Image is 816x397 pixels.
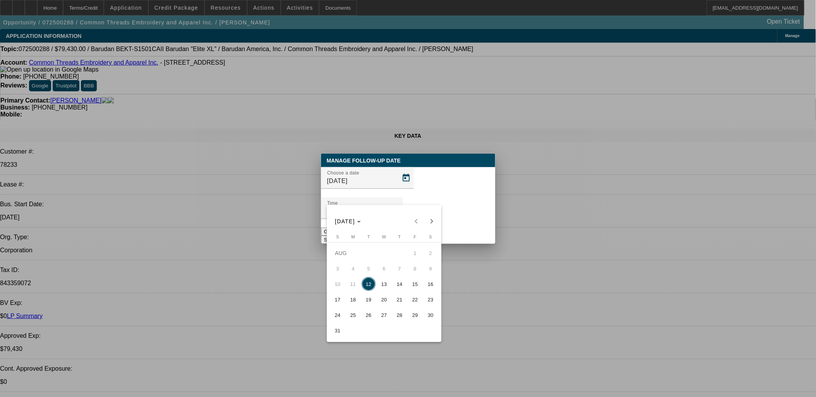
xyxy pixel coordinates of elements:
button: August 25, 2025 [345,307,361,323]
button: August 28, 2025 [392,307,407,323]
span: S [429,234,432,239]
button: August 19, 2025 [361,292,376,307]
span: 11 [346,277,360,291]
button: August 13, 2025 [376,276,392,292]
span: 1 [408,246,422,260]
span: [DATE] [335,218,355,224]
button: August 17, 2025 [330,292,345,307]
span: 9 [424,262,438,276]
span: 8 [408,262,422,276]
span: 15 [408,277,422,291]
td: AUG [330,245,407,261]
button: August 31, 2025 [330,323,345,338]
span: 14 [393,277,407,291]
button: August 24, 2025 [330,307,345,323]
span: 3 [331,262,345,276]
button: August 9, 2025 [423,261,438,276]
button: August 18, 2025 [345,292,361,307]
span: 28 [393,308,407,322]
span: 18 [346,293,360,306]
span: 7 [393,262,407,276]
span: S [336,234,339,239]
span: 19 [362,293,376,306]
button: August 2, 2025 [423,245,438,261]
span: 21 [393,293,407,306]
span: T [399,234,401,239]
button: August 6, 2025 [376,261,392,276]
span: 20 [377,293,391,306]
span: 24 [331,308,345,322]
span: 25 [346,308,360,322]
span: 6 [377,262,391,276]
span: 2 [424,246,438,260]
span: 16 [424,277,438,291]
button: August 26, 2025 [361,307,376,323]
span: 22 [408,293,422,306]
button: August 5, 2025 [361,261,376,276]
button: Choose month and year [332,214,364,228]
span: 27 [377,308,391,322]
button: August 16, 2025 [423,276,438,292]
button: August 20, 2025 [376,292,392,307]
span: 13 [377,277,391,291]
button: August 4, 2025 [345,261,361,276]
button: August 14, 2025 [392,276,407,292]
button: August 15, 2025 [407,276,423,292]
button: August 30, 2025 [423,307,438,323]
span: 10 [331,277,345,291]
button: August 3, 2025 [330,261,345,276]
button: August 12, 2025 [361,276,376,292]
span: 30 [424,308,438,322]
span: 29 [408,308,422,322]
button: August 8, 2025 [407,261,423,276]
span: 4 [346,262,360,276]
span: W [382,234,386,239]
button: August 10, 2025 [330,276,345,292]
button: August 1, 2025 [407,245,423,261]
button: August 27, 2025 [376,307,392,323]
button: August 7, 2025 [392,261,407,276]
span: 12 [362,277,376,291]
button: August 29, 2025 [407,307,423,323]
button: Next month [424,214,440,229]
span: 23 [424,293,438,306]
button: August 23, 2025 [423,292,438,307]
span: M [351,234,355,239]
button: August 22, 2025 [407,292,423,307]
button: August 11, 2025 [345,276,361,292]
span: 5 [362,262,376,276]
span: 26 [362,308,376,322]
span: 31 [331,323,345,337]
span: T [368,234,370,239]
span: F [414,234,417,239]
span: 17 [331,293,345,306]
button: August 21, 2025 [392,292,407,307]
